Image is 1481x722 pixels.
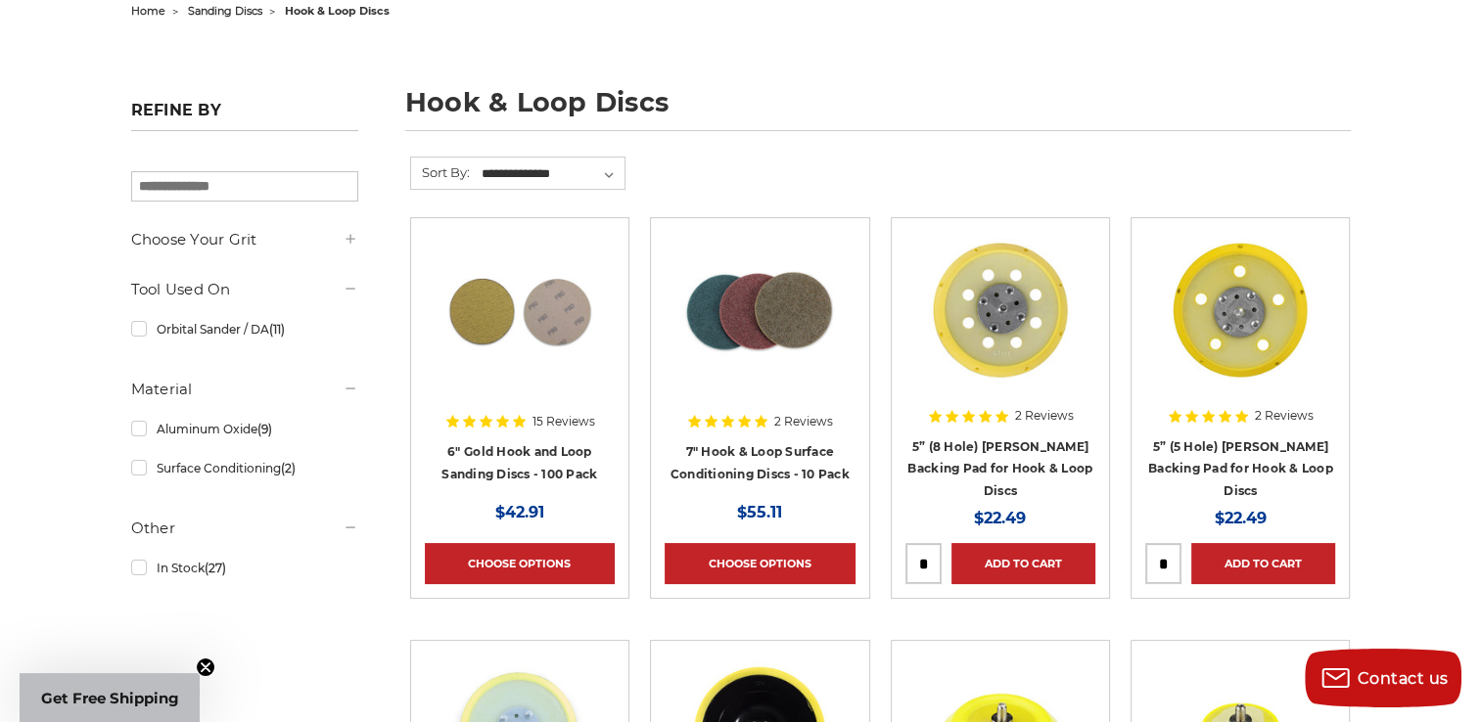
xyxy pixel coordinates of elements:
[411,158,470,187] label: Sort By:
[1305,649,1461,707] button: Contact us
[41,689,179,707] span: Get Free Shipping
[1191,543,1335,584] a: Add to Cart
[131,517,358,540] h5: Other
[131,551,358,585] a: In Stock
[204,561,225,575] span: (27)
[441,444,597,481] a: 6" Gold Hook and Loop Sanding Discs - 100 Pack
[285,4,390,18] span: hook & loop discs
[20,673,200,722] div: Get Free ShippingClose teaser
[131,412,358,446] a: Aluminum Oxide
[425,543,615,584] a: Choose Options
[1358,669,1449,688] span: Contact us
[1215,509,1267,527] span: $22.49
[196,657,215,677] button: Close teaser
[131,101,358,131] h5: Refine by
[131,4,165,18] a: home
[665,543,855,584] a: Choose Options
[131,378,358,401] h5: Material
[951,543,1095,584] a: Add to Cart
[268,322,284,337] span: (11)
[441,232,598,388] img: 6" inch hook & loop disc
[425,232,615,422] a: 6" inch hook & loop disc
[532,416,595,428] span: 15 Reviews
[737,503,782,521] span: $55.11
[1162,232,1319,388] img: 5” (5 Hole) DA Sander Backing Pad for Hook & Loop Discs
[131,228,358,251] h5: Choose Your Grit
[1148,439,1333,498] a: 5” (5 Hole) [PERSON_NAME] Backing Pad for Hook & Loop Discs
[131,451,358,485] a: Surface Conditioning
[131,278,358,301] h5: Tool Used On
[774,416,833,428] span: 2 Reviews
[905,232,1095,422] a: 5” (8 Hole) DA Sander Backing Pad for Hook & Loop Discs
[974,509,1026,527] span: $22.49
[131,312,358,346] a: Orbital Sander / DA
[479,159,625,189] select: Sort By:
[922,232,1079,388] img: 5” (8 Hole) DA Sander Backing Pad for Hook & Loop Discs
[280,461,295,475] span: (2)
[188,4,262,18] a: sanding discs
[907,439,1092,498] a: 5” (8 Hole) [PERSON_NAME] Backing Pad for Hook & Loop Discs
[405,89,1351,131] h1: hook & loop discs
[256,422,271,436] span: (9)
[681,232,838,388] img: 7 inch surface conditioning discs
[495,503,544,521] span: $42.91
[671,444,850,481] a: 7" Hook & Loop Surface Conditioning Discs - 10 Pack
[1145,232,1335,422] a: 5” (5 Hole) DA Sander Backing Pad for Hook & Loop Discs
[665,232,855,422] a: 7 inch surface conditioning discs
